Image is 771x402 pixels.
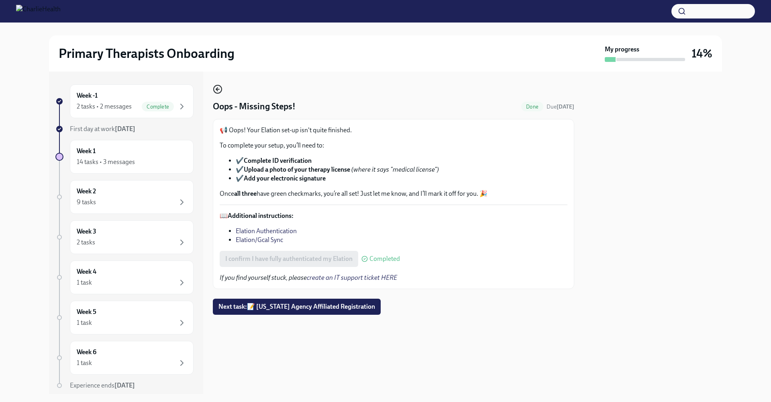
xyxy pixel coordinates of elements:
span: Experience ends [70,381,135,389]
h6: Week 3 [77,227,96,236]
div: 1 task [77,359,92,367]
h6: Week 5 [77,308,96,316]
a: Week 32 tasks [55,220,194,254]
strong: Complete ID verification [244,157,312,164]
li: ✔️ [236,156,567,165]
span: Done [521,104,543,110]
h2: Primary Therapists Onboarding [59,45,235,62]
a: Elation/Gcal Sync [236,236,283,244]
p: 📖 [220,211,567,220]
button: Next task:📝 [US_STATE] Agency Affiliated Registration [213,299,381,315]
a: Week 51 task [55,301,194,334]
a: First day at work[DATE] [55,125,194,133]
li: ✔️ [236,174,567,183]
a: Week 114 tasks • 3 messages [55,140,194,174]
em: (where it says "medical license") [351,166,439,173]
h6: Week 6 [77,348,96,357]
strong: Upload a photo of your therapy license [244,166,350,173]
a: Week -12 tasks • 2 messagesComplete [55,84,194,118]
div: 1 task [77,278,92,287]
strong: Additional instructions: [228,212,294,219]
img: CharlieHealth [16,5,61,18]
strong: [DATE] [557,103,574,110]
a: Week 29 tasks [55,180,194,214]
strong: My progress [605,45,639,54]
span: Due [547,103,574,110]
span: Complete [142,104,174,110]
span: Completed [369,256,400,262]
strong: [DATE] [115,125,135,133]
h3: 14% [691,46,712,61]
li: ✔️ [236,165,567,174]
h6: Week 2 [77,187,96,196]
div: 14 tasks • 3 messages [77,158,135,166]
p: 📢 Oops! Your Elation set-up isn't quite finished. [220,126,567,135]
h6: Week 1 [77,147,96,156]
div: 2 tasks [77,238,95,247]
p: To complete your setup, you’ll need to: [220,141,567,150]
span: First day at work [70,125,135,133]
h4: Oops - Missing Steps! [213,100,296,113]
div: 1 task [77,318,92,327]
span: August 14th, 2025 10:00 [547,103,574,111]
span: Next task : 📝 [US_STATE] Agency Affiliated Registration [218,303,375,311]
strong: all three [234,190,257,197]
p: Once have green checkmarks, you’re all set! Just let me know, and I’ll mark it off for you. 🎉 [220,189,567,198]
a: Week 41 task [55,260,194,294]
a: create an IT support ticket HERE [307,274,397,281]
strong: [DATE] [114,381,135,389]
a: Elation Authentication [236,227,297,235]
h6: Week 4 [77,267,96,276]
div: 9 tasks [77,198,96,207]
em: If you find yourself stuck, please [220,274,397,281]
a: Week 61 task [55,341,194,375]
div: 2 tasks • 2 messages [77,102,132,111]
strong: Add your electronic signature [244,174,326,182]
h6: Week -1 [77,91,98,100]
